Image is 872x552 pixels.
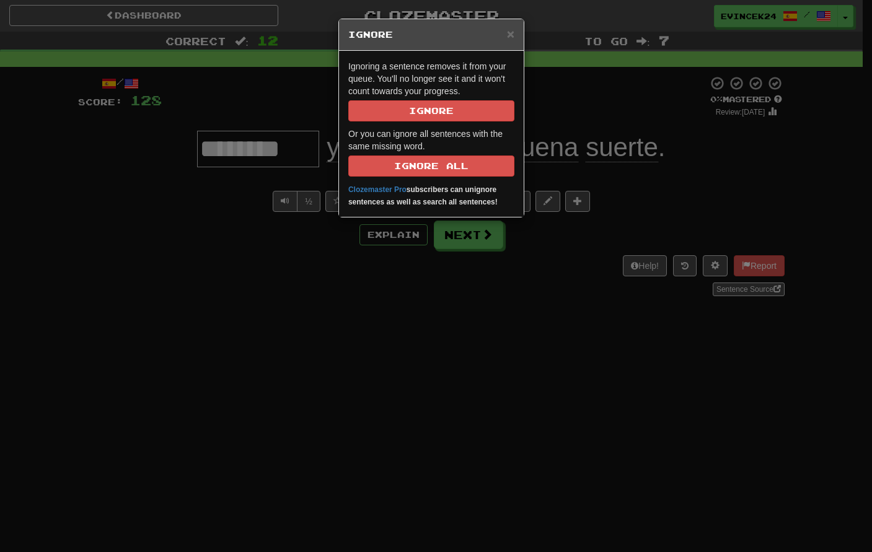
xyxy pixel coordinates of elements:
strong: subscribers can unignore sentences as well as search all sentences! [348,185,498,206]
button: Ignore [348,100,514,121]
p: Or you can ignore all sentences with the same missing word. [348,128,514,177]
span: × [507,27,514,41]
h5: Ignore [348,28,514,41]
p: Ignoring a sentence removes it from your queue. You'll no longer see it and it won't count toward... [348,60,514,121]
button: Close [507,27,514,40]
a: Clozemaster Pro [348,185,407,194]
button: Ignore All [348,156,514,177]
